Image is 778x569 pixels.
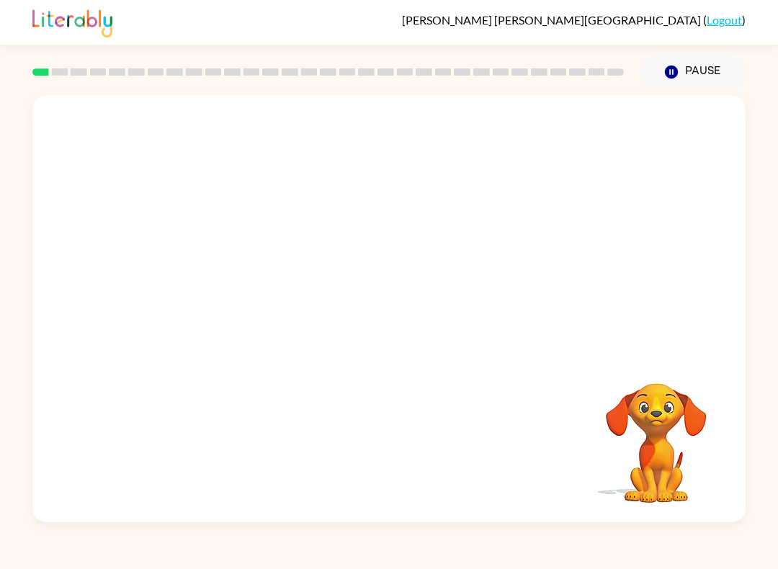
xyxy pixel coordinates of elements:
video: Your browser must support playing .mp4 files to use Literably. Please try using another browser. [584,361,728,505]
button: Pause [641,55,746,89]
a: Logout [707,13,742,27]
div: ( ) [402,13,746,27]
span: [PERSON_NAME] [PERSON_NAME][GEOGRAPHIC_DATA] [402,13,703,27]
img: Literably [32,6,112,37]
